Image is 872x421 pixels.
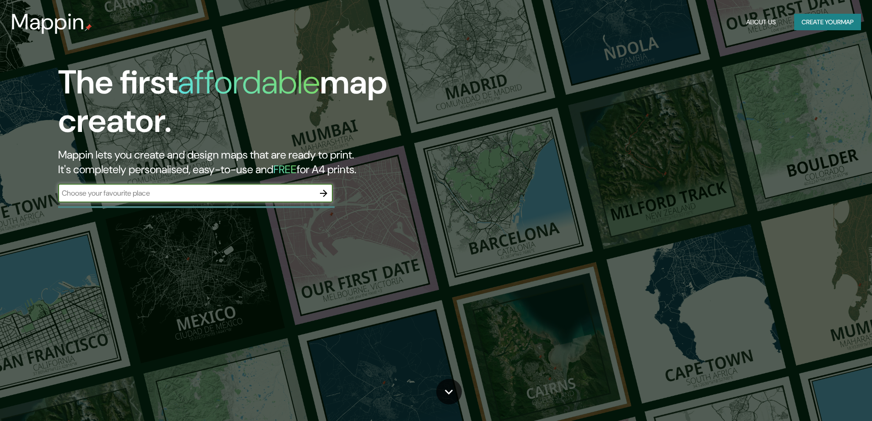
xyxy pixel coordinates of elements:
[273,162,297,176] h5: FREE
[58,188,314,198] input: Choose your favourite place
[794,14,861,31] button: Create yourmap
[58,63,494,148] h1: The first map creator.
[58,148,494,177] h2: Mappin lets you create and design maps that are ready to print. It's completely personalised, eas...
[178,61,320,104] h1: affordable
[742,14,780,31] button: About Us
[11,9,85,35] h3: Mappin
[85,24,92,31] img: mappin-pin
